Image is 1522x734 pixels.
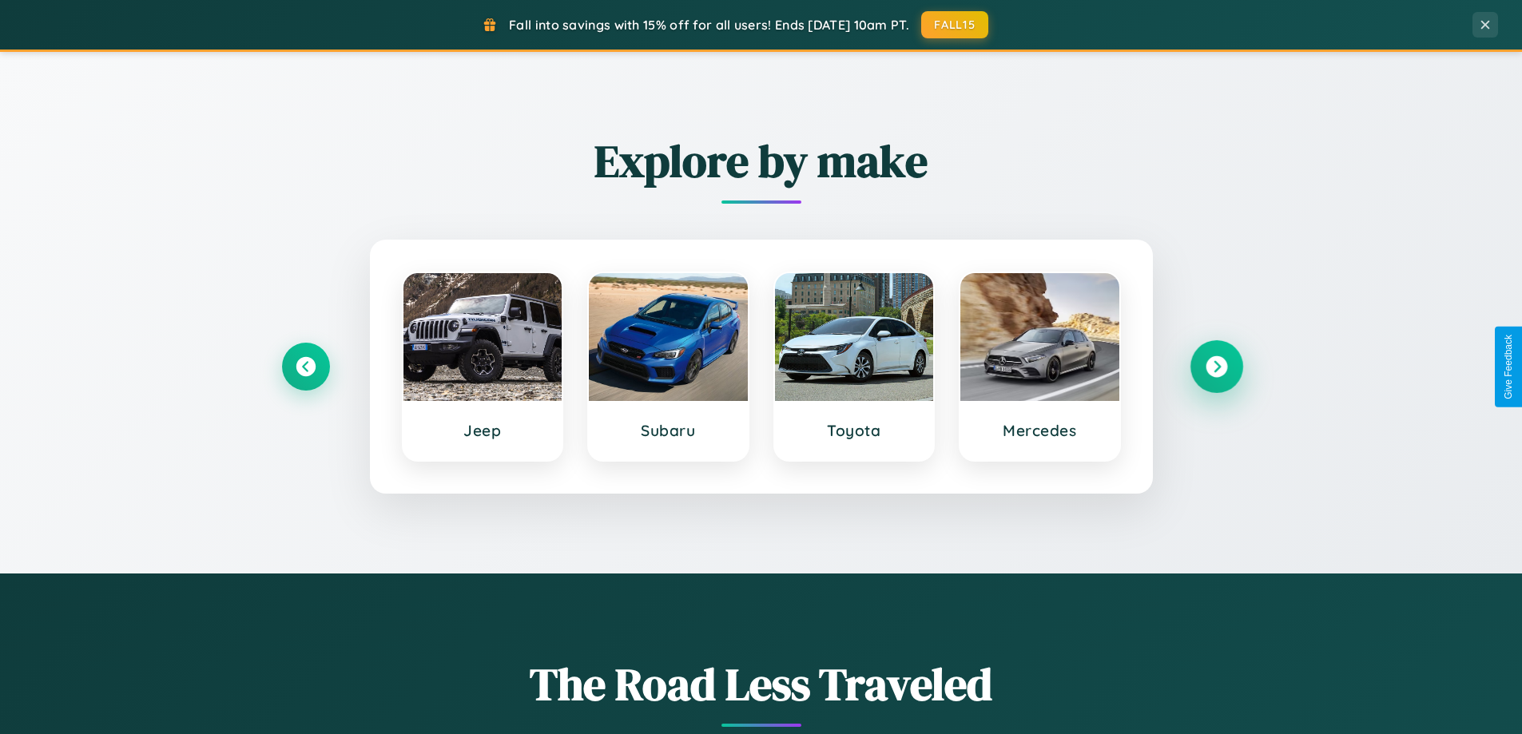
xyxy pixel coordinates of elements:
[509,17,909,33] span: Fall into savings with 15% off for all users! Ends [DATE] 10am PT.
[282,653,1241,715] h1: The Road Less Traveled
[282,130,1241,192] h2: Explore by make
[921,11,988,38] button: FALL15
[976,421,1103,440] h3: Mercedes
[605,421,732,440] h3: Subaru
[791,421,918,440] h3: Toyota
[1503,335,1514,399] div: Give Feedback
[419,421,546,440] h3: Jeep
